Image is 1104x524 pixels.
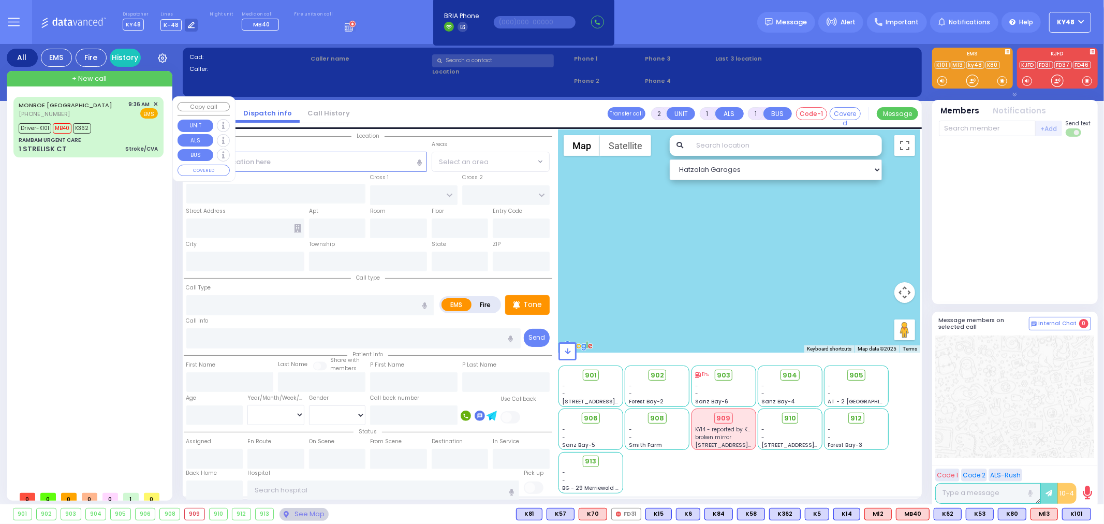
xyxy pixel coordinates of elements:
[210,11,233,18] label: Night unit
[186,317,209,325] label: Call Info
[608,107,645,120] button: Transfer call
[330,365,357,372] span: members
[704,508,733,520] div: K84
[160,508,180,520] div: 908
[330,356,360,364] small: Share with
[629,390,632,398] span: -
[563,433,566,441] span: -
[125,145,158,153] div: Stroke/CVA
[737,508,765,520] div: BLS
[13,508,32,520] div: 901
[160,11,198,18] label: Lines
[932,51,1013,59] label: EMS
[894,135,915,156] button: Toggle fullscreen view
[186,361,216,369] label: First Name
[432,67,570,76] label: Location
[294,224,301,232] span: Other building occupants
[1032,322,1037,327] img: comment-alt.png
[524,469,543,477] label: Pick up
[370,394,419,402] label: Call back number
[86,508,106,520] div: 904
[76,49,107,67] div: Fire
[563,441,596,449] span: Sanz Bay-5
[19,123,51,134] span: Driver-K101
[695,371,709,379] div: 11%
[676,508,700,520] div: BLS
[966,61,984,69] a: ky48
[676,508,700,520] div: K6
[695,426,755,433] span: KY14 - reported by K90
[695,382,698,390] span: -
[82,493,97,501] span: 0
[769,508,801,520] div: BLS
[941,105,980,117] button: Members
[805,508,829,520] div: BLS
[651,370,664,381] span: 902
[1017,51,1098,59] label: KJFD
[123,493,139,501] span: 1
[894,319,915,340] button: Drag Pegman onto the map to open Street View
[579,508,607,520] div: ALS
[432,140,447,149] label: Areas
[493,207,522,215] label: Entry Code
[645,54,712,63] span: Phone 3
[828,426,831,433] span: -
[347,351,388,358] span: Patient info
[896,508,930,520] div: ALS
[547,508,575,520] div: BLS
[629,441,662,449] span: Smith Farm
[516,508,542,520] div: BLS
[523,299,542,310] p: Tone
[828,398,905,405] span: AT - 2 [GEOGRAPHIC_DATA]
[123,11,149,18] label: Dispatcher
[828,433,831,441] span: -
[714,413,733,424] div: 909
[966,508,994,520] div: K53
[828,441,863,449] span: Forest Bay-3
[761,426,764,433] span: -
[309,438,334,446] label: On Scene
[1073,61,1091,69] a: FD46
[432,240,446,249] label: State
[186,152,427,171] input: Search location here
[564,135,600,156] button: Show street map
[864,508,892,520] div: M12
[247,394,304,402] div: Year/Month/Week/Day
[796,107,827,120] button: Code-1
[256,508,274,520] div: 913
[242,11,282,18] label: Medic on call
[985,61,1000,69] a: K80
[717,370,730,381] span: 903
[939,121,1036,136] input: Search member
[611,508,641,520] div: FD31
[351,274,385,282] span: Call type
[144,493,159,501] span: 0
[178,120,213,132] button: UNIT
[695,390,698,398] span: -
[493,240,501,249] label: ZIP
[763,107,792,120] button: BUS
[160,19,182,31] span: K-48
[37,508,56,520] div: 902
[178,134,213,147] button: ALS
[140,108,158,119] span: EMS
[629,382,632,390] span: -
[235,108,300,118] a: Dispatch info
[894,282,915,303] button: Map camera controls
[561,339,595,353] img: Google
[186,207,226,215] label: Street Address
[1049,12,1091,33] button: KY48
[351,132,385,140] span: Location
[247,438,271,446] label: En Route
[949,18,990,27] span: Notifications
[667,107,695,120] button: UNIT
[776,17,807,27] span: Message
[20,493,35,501] span: 0
[232,508,251,520] div: 912
[111,508,130,520] div: 905
[563,426,566,433] span: -
[311,54,429,63] label: Caller name
[783,370,797,381] span: 904
[19,101,112,109] a: MONROE [GEOGRAPHIC_DATA]
[129,100,150,108] span: 9:36 AM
